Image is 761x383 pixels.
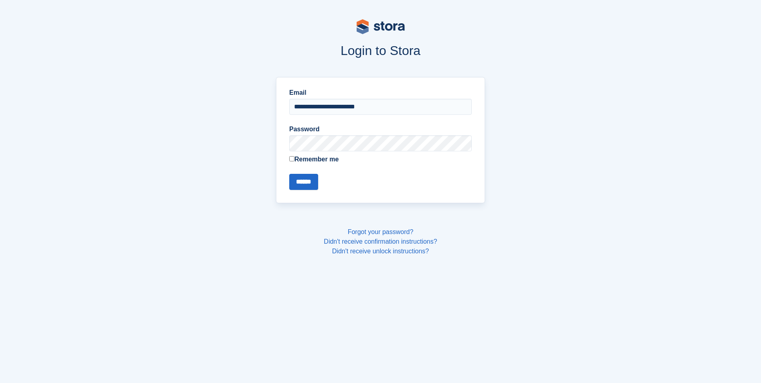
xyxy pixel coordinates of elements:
[332,248,429,255] a: Didn't receive unlock instructions?
[289,156,294,161] input: Remember me
[289,155,472,164] label: Remember me
[348,228,414,235] a: Forgot your password?
[324,238,437,245] a: Didn't receive confirmation instructions?
[357,19,405,34] img: stora-logo-53a41332b3708ae10de48c4981b4e9114cc0af31d8433b30ea865607fb682f29.svg
[289,88,472,98] label: Email
[123,43,638,58] h1: Login to Stora
[289,124,472,134] label: Password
